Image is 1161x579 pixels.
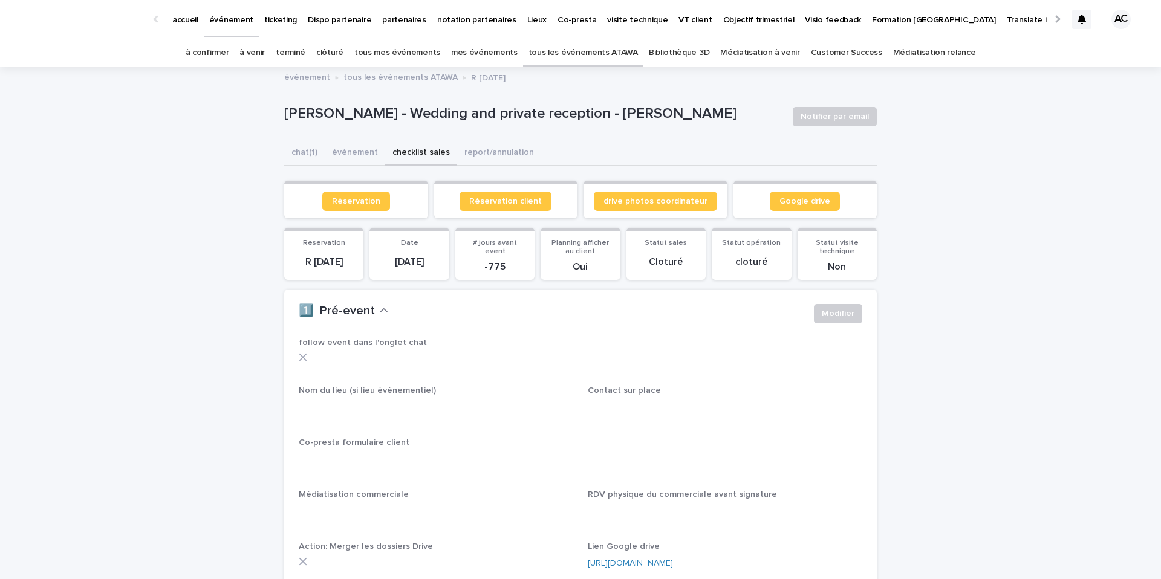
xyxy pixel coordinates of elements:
[634,256,698,268] p: Cloturé
[722,239,781,247] span: Statut opération
[299,304,375,319] h2: 1️⃣ Pré-event
[822,308,854,320] span: Modifier
[770,192,840,211] a: Google drive
[299,505,573,517] p: -
[299,453,862,465] p: -
[469,197,542,205] span: Réservation client
[299,386,436,395] span: Nom du lieu (si lieu événementiel)
[316,39,343,67] a: clôturé
[299,304,388,319] button: 1️⃣ Pré-event
[299,338,427,347] span: follow event dans l'onglet chat
[299,490,409,499] span: Médiatisation commerciale
[303,239,345,247] span: Reservation
[460,192,551,211] a: Réservation client
[720,39,800,67] a: Médiatisation à venir
[588,386,661,395] span: Contact sur place
[816,239,859,255] span: Statut visite technique
[805,261,870,273] p: Non
[322,192,390,211] a: Réservation
[649,39,709,67] a: Bibliothèque 3D
[793,107,877,126] button: Notifier par email
[811,39,882,67] a: Customer Success
[377,256,441,268] p: [DATE]
[594,192,717,211] a: drive photos coordinateur
[603,197,707,205] span: drive photos coordinateur
[332,197,380,205] span: Réservation
[299,401,573,413] p: -
[1111,10,1131,29] div: AC
[893,39,976,67] a: Médiatisation relance
[588,505,862,517] p: -
[325,141,385,166] button: événement
[473,239,517,255] span: # jours avant event
[284,105,783,123] p: [PERSON_NAME] - Wedding and private reception - [PERSON_NAME]
[814,304,862,323] button: Modifier
[239,39,265,67] a: à venir
[401,239,418,247] span: Date
[343,70,458,83] a: tous les événements ATAWA
[528,39,638,67] a: tous les événements ATAWA
[471,70,506,83] p: R [DATE]
[588,490,777,499] span: RDV physique du commerciale avant signature
[284,141,325,166] button: chat (1)
[457,141,541,166] button: report/annulation
[24,7,141,31] img: Ls34BcGeRexTGTNfXpUC
[451,39,518,67] a: mes événements
[284,70,330,83] a: événement
[291,256,356,268] p: R [DATE]
[354,39,440,67] a: tous mes événements
[548,261,613,273] p: Oui
[186,39,229,67] a: à confirmer
[588,542,660,551] span: Lien Google drive
[645,239,687,247] span: Statut sales
[551,239,609,255] span: Planning afficher au client
[588,401,862,413] p: -
[299,542,433,551] span: Action: Merger les dossiers Drive
[588,559,673,568] a: [URL][DOMAIN_NAME]
[801,111,869,123] span: Notifier par email
[385,141,457,166] button: checklist sales
[779,197,830,205] span: Google drive
[276,39,305,67] a: terminé
[463,261,527,273] p: -775
[299,438,409,447] span: Co-presta formulaire client
[719,256,784,268] p: cloturé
